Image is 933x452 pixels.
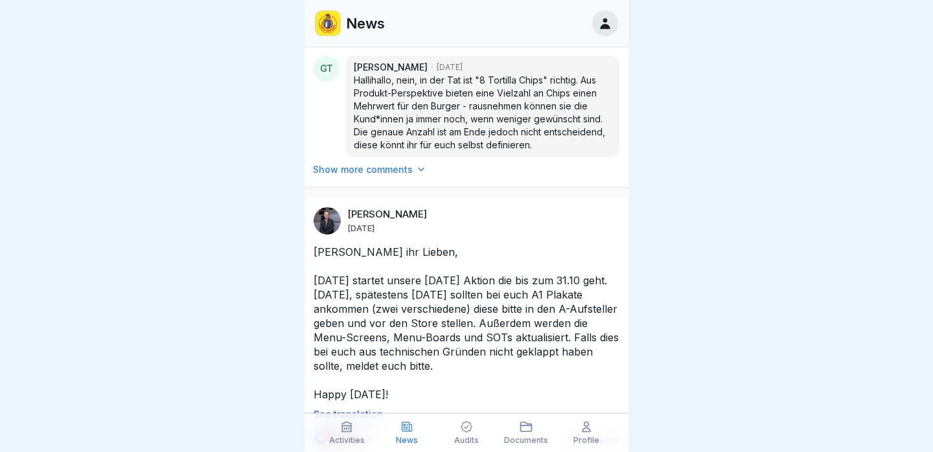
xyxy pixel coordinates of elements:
[573,436,599,445] p: Profile
[347,223,374,233] p: [DATE]
[329,436,365,445] p: Activities
[314,245,619,401] p: [PERSON_NAME] ihr Lieben, [DATE] startet unsere [DATE] Aktion die bis zum 31.10 geht. [DATE], spä...
[347,209,427,220] p: [PERSON_NAME]
[437,62,463,73] p: [DATE]
[396,436,418,445] p: News
[354,74,612,152] p: Hallihallo, nein, in der Tat ist "8 Tortilla Chips" richtig. Aus Produkt-Perspektive bieten eine ...
[314,409,619,420] p: See translation
[354,61,428,74] p: [PERSON_NAME]
[454,436,479,445] p: Audits
[313,163,413,176] p: Show more comments
[346,15,385,32] p: News
[504,436,548,445] p: Documents
[316,11,340,36] img: loco.jpg
[314,56,340,82] div: GT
